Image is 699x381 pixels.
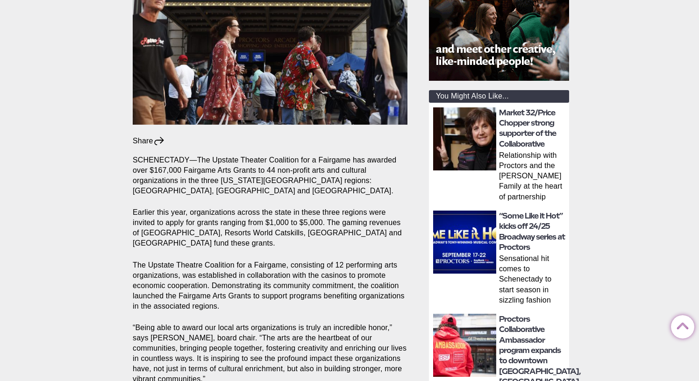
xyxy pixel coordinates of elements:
p: Sensational hit comes to Schenectady to start season in sizzling fashion SCHENECTADY—Kicking off ... [499,254,566,307]
p: The Upstate Theatre Coalition for a Fairgame, consisting of 12 performing arts organizations, was... [133,260,407,311]
a: Market 32/Price Chopper strong supporter of the Collaborative [499,108,556,148]
div: Share [133,136,165,146]
a: Back to Top [671,316,690,334]
p: SCHENECTADY—The Upstate Theater Coalition for a Fairgame has awarded over $167,000 Fairgame Arts ... [133,155,407,196]
img: thumbnail: “Some Like it Hot” kicks off 24/25 Broadway series at Proctors [433,211,496,274]
div: You Might Also Like... [429,90,569,103]
p: Relationship with Proctors and the [PERSON_NAME] Family at the heart of partnership Since [DATE],... [499,150,566,204]
img: thumbnail: Market 32/Price Chopper strong supporter of the Collaborative [433,107,496,170]
img: thumbnail: Proctors Collaborative Ambassador program expands to downtown Albany, Saratoga Springs [433,314,496,377]
a: “Some Like it Hot” kicks off 24/25 Broadway series at Proctors [499,212,565,252]
p: Earlier this year, organizations across the state in these three regions were invited to apply fo... [133,207,407,248]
